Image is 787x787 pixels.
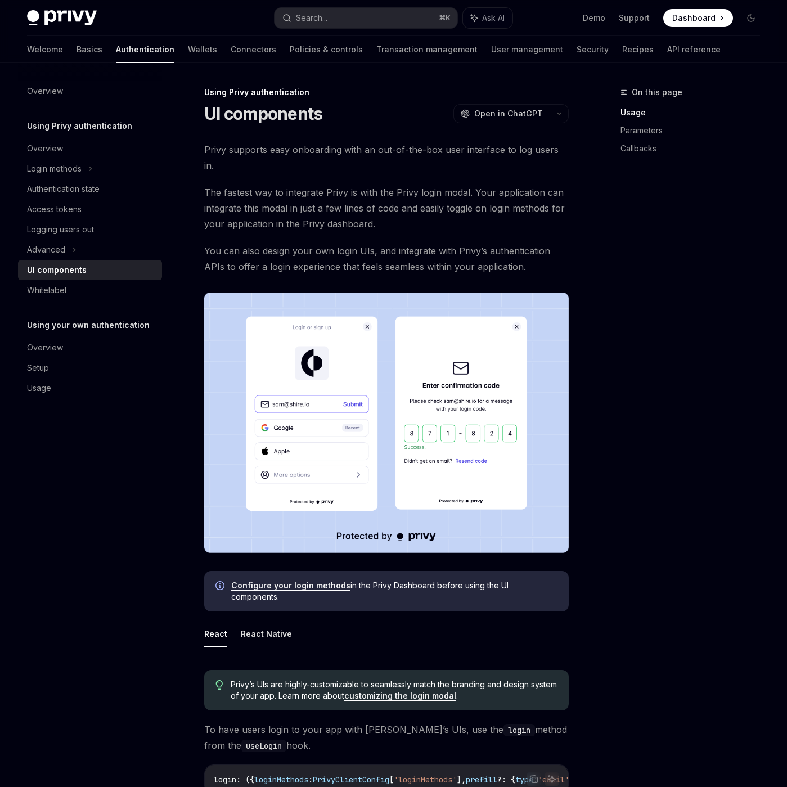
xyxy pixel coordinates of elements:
[394,775,457,785] span: 'loginMethods'
[18,338,162,358] a: Overview
[620,140,769,158] a: Callbacks
[215,680,223,690] svg: Tip
[619,12,650,24] a: Support
[204,142,569,173] span: Privy supports easy onboarding with an out-of-the-box user interface to log users in.
[27,182,100,196] div: Authentication state
[27,243,65,257] div: Advanced
[482,12,505,24] span: Ask AI
[27,361,49,375] div: Setup
[439,14,451,23] span: ⌘ K
[27,142,63,155] div: Overview
[742,9,760,27] button: Toggle dark mode
[18,260,162,280] a: UI components
[27,284,66,297] div: Whitelabel
[296,11,327,25] div: Search...
[204,87,569,98] div: Using Privy authentication
[18,81,162,101] a: Overview
[231,581,350,591] a: Configure your login methods
[474,108,543,119] span: Open in ChatGPT
[18,280,162,300] a: Whitelabel
[18,219,162,240] a: Logging users out
[577,36,609,63] a: Security
[503,724,535,736] code: login
[632,86,682,99] span: On this page
[214,775,236,785] span: login
[204,185,569,232] span: The fastest way to integrate Privy is with the Privy login modal. Your application can integrate ...
[27,381,51,395] div: Usage
[116,36,174,63] a: Authentication
[527,772,541,786] button: Copy the contents from the code block
[18,138,162,159] a: Overview
[463,8,512,28] button: Ask AI
[389,775,394,785] span: [
[204,620,227,647] button: React
[457,775,466,785] span: ],
[344,691,456,701] a: customizing the login modal
[308,775,313,785] span: :
[215,581,227,592] svg: Info
[241,740,286,752] code: useLogin
[241,620,292,647] button: React Native
[231,679,557,701] span: Privy’s UIs are highly-customizable to seamlessly match the branding and design system of your ap...
[622,36,654,63] a: Recipes
[667,36,721,63] a: API reference
[231,580,557,602] span: in the Privy Dashboard before using the UI components.
[27,263,87,277] div: UI components
[204,722,569,753] span: To have users login to your app with [PERSON_NAME]’s UIs, use the method from the hook.
[27,119,132,133] h5: Using Privy authentication
[27,223,94,236] div: Logging users out
[275,8,458,28] button: Search...⌘K
[545,772,559,786] button: Ask AI
[515,775,533,785] span: type
[663,9,733,27] a: Dashboard
[188,36,217,63] a: Wallets
[254,775,308,785] span: loginMethods
[18,378,162,398] a: Usage
[27,318,150,332] h5: Using your own authentication
[27,203,82,216] div: Access tokens
[491,36,563,63] a: User management
[453,104,550,123] button: Open in ChatGPT
[27,162,82,176] div: Login methods
[77,36,102,63] a: Basics
[27,341,63,354] div: Overview
[466,775,497,785] span: prefill
[27,10,97,26] img: dark logo
[376,36,478,63] a: Transaction management
[18,179,162,199] a: Authentication state
[620,122,769,140] a: Parameters
[620,104,769,122] a: Usage
[672,12,716,24] span: Dashboard
[290,36,363,63] a: Policies & controls
[497,775,515,785] span: ?: {
[27,36,63,63] a: Welcome
[583,12,605,24] a: Demo
[236,775,254,785] span: : ({
[204,293,569,553] img: images/Onboard.png
[231,36,276,63] a: Connectors
[18,199,162,219] a: Access tokens
[27,84,63,98] div: Overview
[313,775,389,785] span: PrivyClientConfig
[204,243,569,275] span: You can also design your own login UIs, and integrate with Privy’s authentication APIs to offer a...
[18,358,162,378] a: Setup
[204,104,322,124] h1: UI components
